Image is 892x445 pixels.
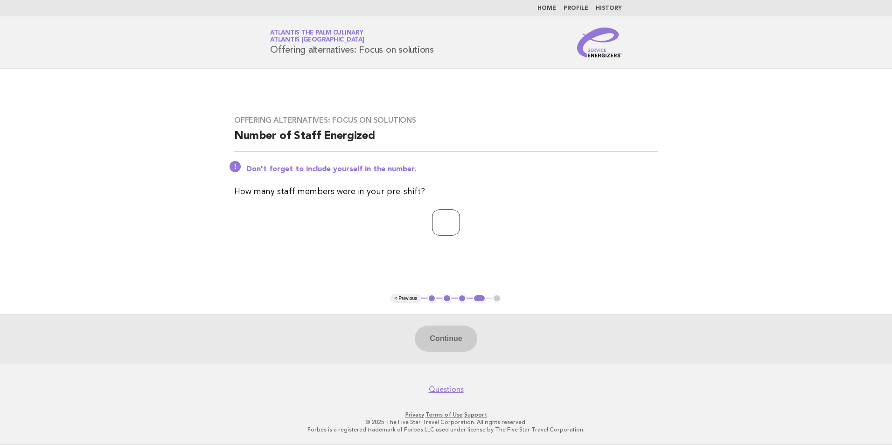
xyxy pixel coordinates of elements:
[429,385,464,394] a: Questions
[234,116,658,125] h3: Offering alternatives: Focus on solutions
[160,411,732,418] p: · ·
[160,426,732,433] p: Forbes is a registered trademark of Forbes LLC used under license by The Five Star Travel Corpora...
[246,165,658,174] p: Don't forget to include yourself in the number.
[537,6,556,11] a: Home
[234,185,658,198] p: How many staff members were in your pre-shift?
[270,30,434,55] h1: Offering alternatives: Focus on solutions
[577,28,622,57] img: Service Energizers
[596,6,622,11] a: History
[270,30,364,43] a: Atlantis The Palm CulinaryAtlantis [GEOGRAPHIC_DATA]
[427,294,437,303] button: 1
[270,37,364,43] span: Atlantis [GEOGRAPHIC_DATA]
[390,294,421,303] button: < Previous
[564,6,588,11] a: Profile
[464,411,487,418] a: Support
[425,411,463,418] a: Terms of Use
[442,294,452,303] button: 2
[473,294,486,303] button: 4
[234,129,658,152] h2: Number of Staff Energized
[405,411,424,418] a: Privacy
[160,418,732,426] p: © 2025 The Five Star Travel Corporation. All rights reserved.
[458,294,467,303] button: 3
